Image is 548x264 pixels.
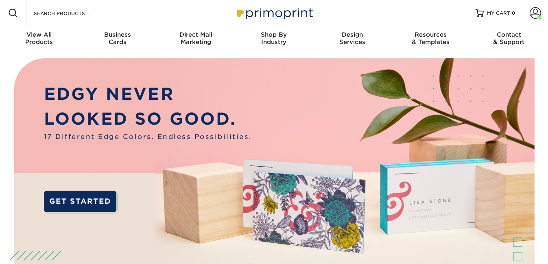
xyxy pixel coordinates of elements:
[313,26,391,52] a: DesignServices
[33,8,112,18] input: SEARCH PRODUCTS.....
[487,10,510,17] span: MY CART
[78,26,156,52] a: BusinessCards
[157,26,235,52] a: Direct MailMarketing
[44,132,252,141] span: 17 Different Edge Colors. Endless Possibilities.
[235,31,313,46] div: Industry
[44,107,252,132] p: LOOKED SO GOOD.
[235,26,313,52] a: Shop ByIndustry
[470,31,548,46] div: & Support
[157,31,235,46] div: Marketing
[313,31,391,46] div: Services
[44,191,116,212] a: GET STARTED
[78,31,156,46] div: Cards
[470,31,548,38] span: Contact
[78,31,156,38] span: Business
[234,4,315,22] img: Primoprint
[157,31,235,38] span: Direct Mail
[313,31,391,38] span: Design
[512,10,515,16] span: 0
[235,31,313,38] span: Shop By
[391,26,469,52] a: Resources& Templates
[44,82,252,107] p: EDGY NEVER
[391,31,469,46] div: & Templates
[470,26,548,52] a: Contact& Support
[391,31,469,38] span: Resources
